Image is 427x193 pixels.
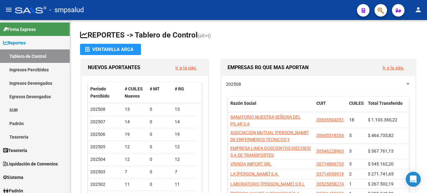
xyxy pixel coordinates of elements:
span: $ 271.741,65 [368,171,394,176]
span: Razón Social [230,101,256,106]
span: $ 464.735,82 [368,133,394,138]
span: ASOCIACION MUTUAL [PERSON_NAME] DE ENFERMEROS TECNICOS Y AUXILIARES DE LA MED [230,130,309,150]
span: 5 [349,133,352,138]
span: 30695504051 [316,117,344,122]
div: 12 [175,143,195,150]
span: VRINDA IMPORT SRL [230,161,272,166]
span: 202503 [90,169,105,174]
div: 12 [175,156,195,163]
span: 30695518354 [316,133,344,138]
div: 12 [125,156,145,163]
datatable-header-cell: Razón Social [228,97,314,117]
span: $ 367.761,13 [368,149,394,154]
span: SANATORIO NUESTRA SEÑORA DEL PILAR S A [230,114,301,127]
div: 12 [125,143,145,150]
span: CUIT [316,101,326,106]
datatable-header-cell: Período Percibido [88,82,122,103]
div: Ventanilla ARCA [85,44,136,55]
span: Total Transferido [368,101,403,106]
span: 2 [349,171,352,176]
span: Tesorería [3,147,27,154]
div: Open Intercom Messenger [406,172,421,187]
span: Sistema [3,174,23,181]
div: 0 [150,156,170,163]
span: 202504 [90,157,105,162]
span: LA [PERSON_NAME] S.A. [230,171,279,176]
div: 0 [150,131,170,138]
span: Firma Express [3,26,36,33]
span: 33714959919 [316,171,344,176]
div: 14 [125,118,145,125]
div: 11 [125,181,145,188]
div: 7 [125,168,145,175]
span: EMPRESA LINEA DOSCIENTOS DIECISEIS S A DE TRANSPORTES [230,146,311,158]
datatable-header-cell: # MT [147,82,172,103]
span: 202508 [226,82,241,87]
div: 0 [150,106,170,113]
div: 13 [125,106,145,113]
span: # MT [150,86,160,91]
mat-icon: person [414,6,422,13]
div: 0 [150,181,170,188]
button: Ir a la pág. [378,62,409,74]
span: 202507 [90,119,105,124]
span: 202505 [90,144,105,149]
span: NUEVOS APORTANTES [88,64,140,70]
a: Ir a la pág. [175,65,197,71]
datatable-header-cell: # CUILES Nuevos [122,82,147,103]
span: # RG [175,86,184,91]
a: Ir a la pág. [383,65,404,71]
span: 18 [349,117,354,122]
span: 30525858274 [316,181,344,186]
datatable-header-cell: CUILES [347,97,365,117]
mat-icon: menu [5,6,13,13]
h1: REPORTES -> Tablero de Control [80,30,417,41]
span: Liquidación de Convenios [3,160,58,167]
span: 30714866733 [316,161,344,166]
span: (alt+t) [198,33,211,39]
span: Reportes [3,39,26,46]
span: 202506 [90,132,105,137]
span: $ 1.103.360,22 [368,117,397,122]
span: $ 267.502,19 [368,181,394,186]
span: 1 [349,181,352,186]
div: 19 [175,131,195,138]
span: $ 345.162,20 [368,161,394,166]
span: 30546228963 [316,149,344,154]
span: 202508 [90,107,105,112]
datatable-header-cell: Total Transferido [365,97,409,117]
button: Ventanilla ARCA [80,44,141,55]
span: EMPRESAS RG QUE MAS APORTAN [228,64,309,70]
div: 19 [125,131,145,138]
div: 13 [175,106,195,113]
div: 0 [150,143,170,150]
span: 3 [349,149,352,154]
div: 11 [175,181,195,188]
div: 7 [175,168,195,175]
div: 14 [175,118,195,125]
button: Ir a la pág. [170,62,202,74]
span: - smpsalud [49,3,84,17]
span: 202502 [90,182,105,187]
span: CUILES [349,101,364,106]
div: 0 [150,118,170,125]
span: 3 [349,161,352,166]
span: # CUILES Nuevos [125,86,143,99]
div: 0 [150,168,170,175]
datatable-header-cell: # RG [172,82,197,103]
span: Período Percibido [90,86,109,99]
datatable-header-cell: CUIT [314,97,347,117]
span: LABORATORIO [PERSON_NAME] S R L [230,181,305,186]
